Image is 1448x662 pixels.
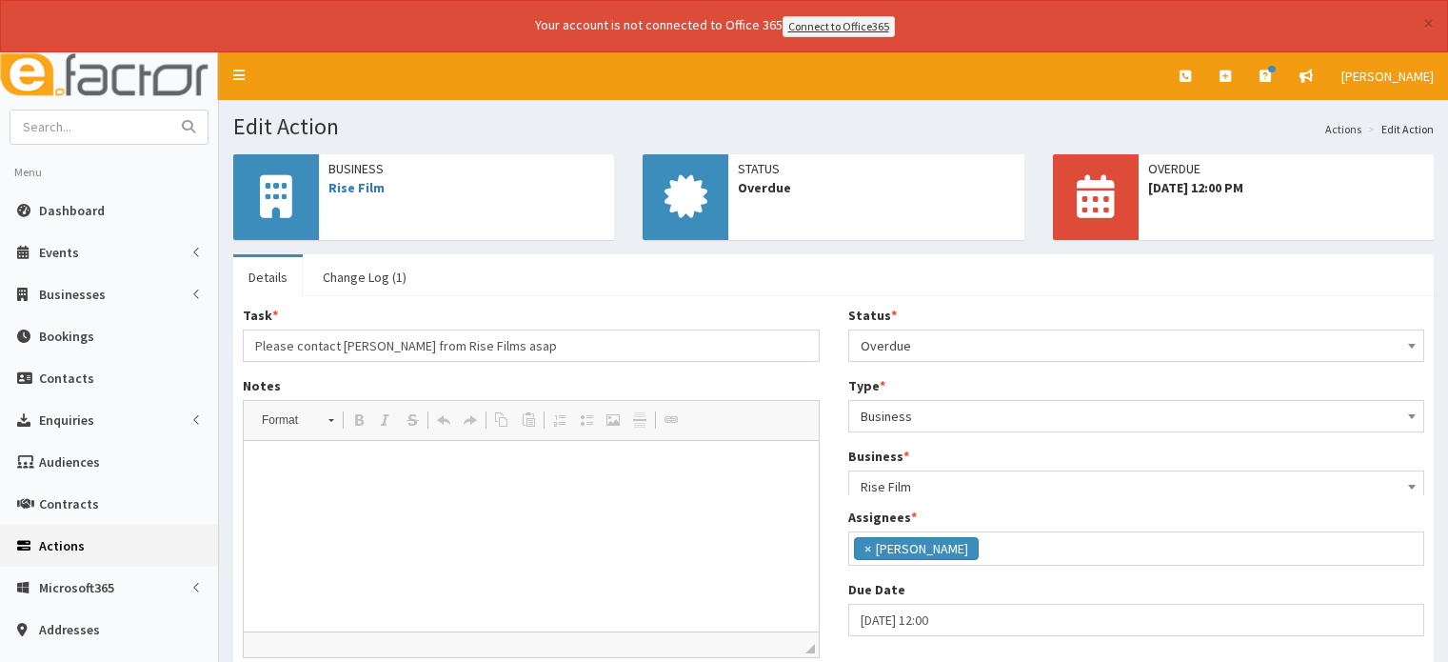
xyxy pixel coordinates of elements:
span: Overdue [848,330,1425,362]
span: Microsoft365 [39,579,114,596]
li: Edit Action [1363,121,1434,137]
label: Due Date [848,580,905,599]
span: Contacts [39,370,94,387]
label: Status [848,306,897,325]
a: Strike Through [399,408,426,432]
a: Insert/Remove Bulleted List [573,408,600,432]
span: Status [738,159,1014,178]
span: Business [328,159,605,178]
span: Contracts [39,495,99,512]
button: × [1423,13,1434,33]
span: Bookings [39,328,94,345]
a: Change Log (1) [307,257,422,297]
span: × [864,539,871,558]
span: Events [39,244,79,261]
span: Overdue [738,178,1014,197]
a: Rise Film [328,179,385,196]
a: Undo (Ctrl+Z) [430,408,457,432]
span: Actions [39,537,85,554]
a: Insert/Remove Numbered List [546,408,573,432]
span: Overdue [861,332,1413,359]
span: Audiences [39,453,100,471]
span: Rise Film [848,471,1425,503]
span: [PERSON_NAME] [1341,68,1434,85]
label: Type [848,376,885,395]
a: Connect to Office365 [783,16,895,37]
span: OVERDUE [1148,159,1424,178]
input: Search... [10,110,170,144]
span: Business [861,403,1413,430]
span: Dashboard [39,202,105,219]
a: Link (Ctrl+L) [658,408,684,432]
span: Format [252,408,319,432]
a: Redo (Ctrl+Y) [457,408,484,432]
span: Business [848,400,1425,432]
span: Enquiries [39,411,94,429]
span: Addresses [39,621,100,638]
label: Notes [243,376,281,395]
span: [DATE] 12:00 PM [1148,178,1424,197]
label: Business [848,447,909,466]
a: Paste (Ctrl+V) [515,408,542,432]
span: Rise Film [861,473,1413,500]
a: Format [251,407,344,433]
a: Copy (Ctrl+C) [488,408,515,432]
a: Actions [1325,121,1361,137]
a: [PERSON_NAME] [1327,52,1448,100]
iframe: Rich Text Editor, notes [244,441,819,632]
label: Assignees [848,508,917,527]
a: Insert Horizontal Line [626,408,653,432]
li: Sophie Surfleet [854,537,979,560]
div: Your account is not connected to Office 365 [158,15,1272,37]
a: Bold (Ctrl+B) [346,408,372,432]
a: Image [600,408,626,432]
a: Italic (Ctrl+I) [372,408,399,432]
a: Details [233,257,303,297]
label: Task [243,306,278,325]
span: Businesses [39,286,106,303]
span: Drag to resize [805,644,815,653]
h1: Edit Action [233,114,1434,139]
